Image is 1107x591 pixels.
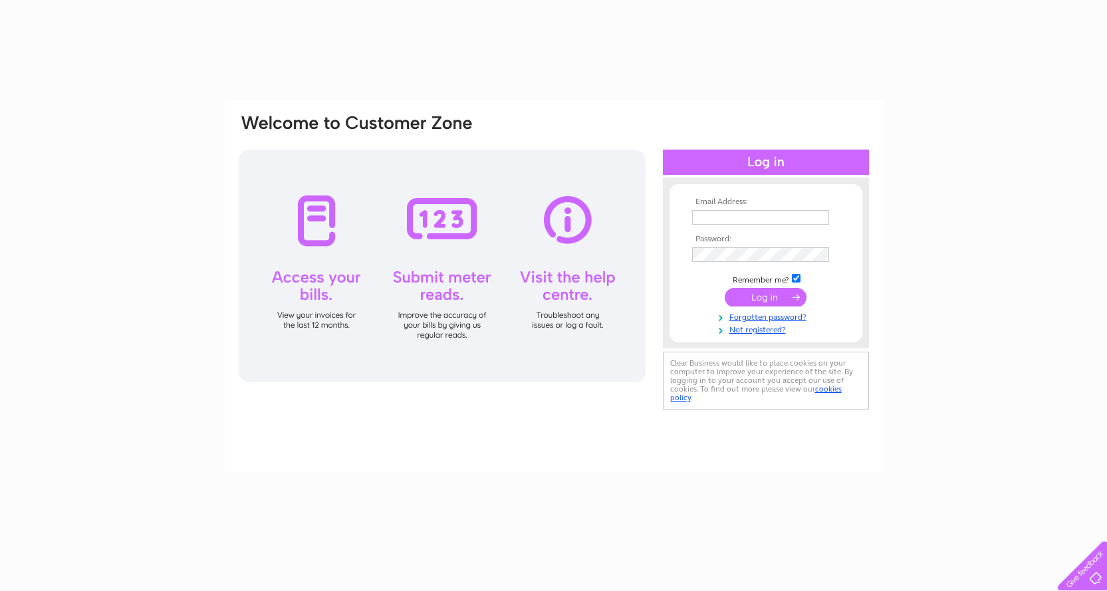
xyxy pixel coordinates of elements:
a: cookies policy [670,384,842,402]
input: Submit [725,288,806,306]
a: Forgotten password? [692,310,843,322]
th: Email Address: [689,197,843,207]
th: Password: [689,235,843,244]
div: Clear Business would like to place cookies on your computer to improve your experience of the sit... [663,352,869,410]
a: Not registered? [692,322,843,335]
td: Remember me? [689,272,843,285]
